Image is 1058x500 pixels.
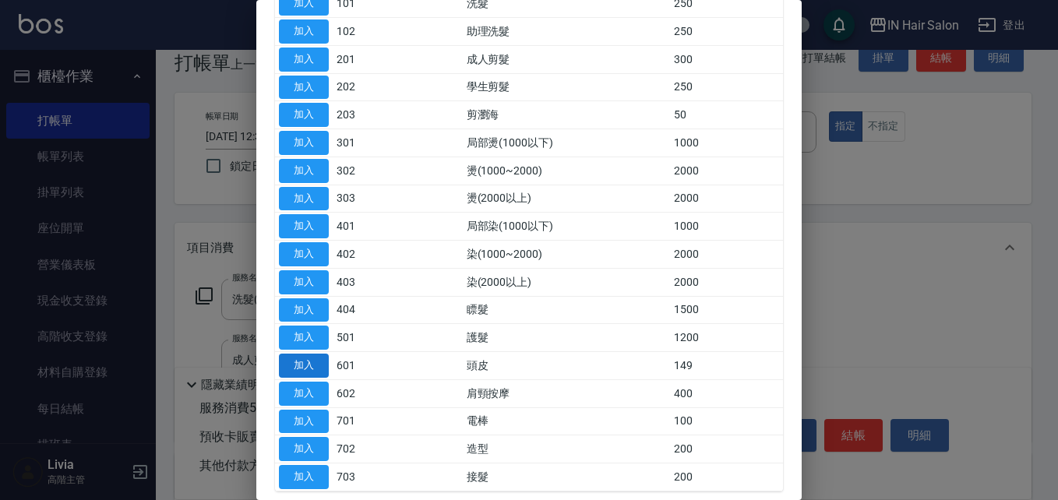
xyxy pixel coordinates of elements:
[333,407,397,435] td: 701
[333,268,397,296] td: 403
[279,131,329,155] button: 加入
[670,268,783,296] td: 2000
[670,129,783,157] td: 1000
[463,18,671,46] td: 助理洗髮
[463,463,671,491] td: 接髮
[333,45,397,73] td: 201
[463,241,671,269] td: 染(1000~2000)
[670,435,783,463] td: 200
[333,296,397,324] td: 404
[463,157,671,185] td: 燙(1000~2000)
[333,185,397,213] td: 303
[333,379,397,407] td: 602
[670,352,783,380] td: 149
[333,101,397,129] td: 203
[279,465,329,489] button: 加入
[279,242,329,266] button: 加入
[463,129,671,157] td: 局部燙(1000以下)
[463,45,671,73] td: 成人剪髮
[670,463,783,491] td: 200
[333,157,397,185] td: 302
[670,241,783,269] td: 2000
[670,18,783,46] td: 250
[279,76,329,100] button: 加入
[463,268,671,296] td: 染(2000以上)
[670,157,783,185] td: 2000
[279,103,329,127] button: 加入
[463,352,671,380] td: 頭皮
[279,410,329,434] button: 加入
[279,437,329,461] button: 加入
[333,324,397,352] td: 501
[333,73,397,101] td: 202
[670,324,783,352] td: 1200
[463,101,671,129] td: 剪瀏海
[670,73,783,101] td: 250
[333,463,397,491] td: 703
[333,18,397,46] td: 102
[670,213,783,241] td: 1000
[463,407,671,435] td: 電棒
[279,159,329,183] button: 加入
[279,19,329,44] button: 加入
[670,379,783,407] td: 400
[463,185,671,213] td: 燙(2000以上)
[279,48,329,72] button: 加入
[279,382,329,406] button: 加入
[463,296,671,324] td: 瞟髮
[333,213,397,241] td: 401
[333,352,397,380] td: 601
[333,435,397,463] td: 702
[279,298,329,322] button: 加入
[333,129,397,157] td: 301
[670,101,783,129] td: 50
[279,354,329,378] button: 加入
[463,213,671,241] td: 局部染(1000以下)
[463,73,671,101] td: 學生剪髮
[333,241,397,269] td: 402
[463,379,671,407] td: 肩頸按摩
[670,45,783,73] td: 300
[670,407,783,435] td: 100
[279,270,329,294] button: 加入
[463,324,671,352] td: 護髮
[279,214,329,238] button: 加入
[279,326,329,350] button: 加入
[279,187,329,211] button: 加入
[463,435,671,463] td: 造型
[670,296,783,324] td: 1500
[670,185,783,213] td: 2000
